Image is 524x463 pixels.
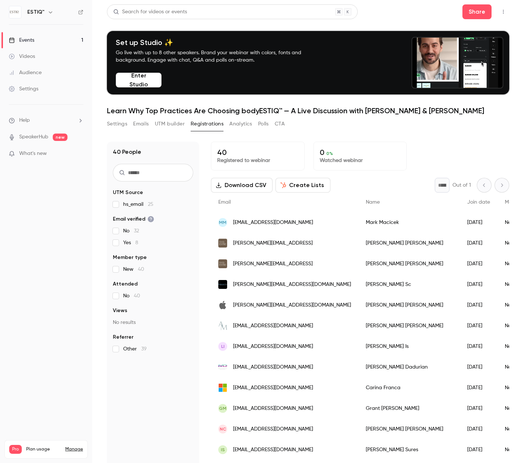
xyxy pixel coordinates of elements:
span: No [123,292,140,300]
div: Mark Macicek [358,212,460,233]
span: Email verified [113,215,154,223]
div: Settings [9,85,38,93]
button: Download CSV [211,178,273,193]
span: [EMAIL_ADDRESS][DOMAIN_NAME] [233,446,313,454]
span: 32 [134,228,139,234]
span: NC [220,426,226,432]
h4: Set up Studio ✨ [116,38,319,47]
span: Plan usage [26,446,61,452]
img: mac.com [218,301,227,310]
span: [EMAIL_ADDRESS][DOMAIN_NAME] [233,343,313,350]
img: ESTIQ™ [9,6,21,18]
div: [PERSON_NAME] Sures [358,439,460,460]
div: Events [9,37,34,44]
span: Member type [113,254,147,261]
span: Attended [113,280,138,288]
span: 40 [138,267,144,272]
span: hs_email [123,201,153,208]
div: [PERSON_NAME] [PERSON_NAME] [358,419,460,439]
span: LI [221,343,225,350]
img: live.com [218,383,227,392]
div: [PERSON_NAME] [PERSON_NAME] [358,233,460,253]
span: Help [19,117,30,124]
button: Share [462,4,492,19]
img: amskinhealth.com [218,321,227,330]
div: [DATE] [460,295,497,315]
a: SpeakerHub [19,133,48,141]
div: [DATE] [460,274,497,295]
span: Pro [9,445,22,454]
span: Other [123,345,147,353]
span: 0 % [326,151,333,156]
li: help-dropdown-opener [9,117,83,124]
p: Registered to webinar [217,157,298,164]
span: 8 [135,240,138,245]
img: estiq.ai [218,259,227,268]
div: [DATE] [460,377,497,398]
button: Settings [107,118,127,130]
button: Polls [258,118,269,130]
div: [PERSON_NAME] [PERSON_NAME] [358,295,460,315]
span: GM [219,405,226,412]
p: 0 [320,148,401,157]
button: Registrations [191,118,223,130]
button: Analytics [229,118,252,130]
h1: 40 People [113,148,141,156]
div: [PERSON_NAME] [PERSON_NAME] [358,253,460,274]
span: Email [218,200,231,205]
span: [EMAIL_ADDRESS][DOMAIN_NAME] [233,405,313,412]
p: Out of 1 [452,182,471,189]
span: UTM Source [113,189,143,196]
h1: Learn Why Top Practices Are Choosing bodyESTIQ™ — A Live Discussion with [PERSON_NAME] & [PERSON_... [107,106,509,115]
div: [DATE] [460,315,497,336]
span: [EMAIL_ADDRESS][DOMAIN_NAME] [233,219,313,227]
div: Grant [PERSON_NAME] [358,398,460,419]
section: facet-groups [113,189,193,353]
div: Audience [9,69,42,76]
span: 25 [148,202,153,207]
span: No [123,227,139,235]
span: 40 [134,293,140,298]
div: [PERSON_NAME] [PERSON_NAME] [358,315,460,336]
span: [PERSON_NAME][EMAIL_ADDRESS] [233,239,313,247]
button: Emails [133,118,149,130]
div: [PERSON_NAME] Is [358,336,460,357]
span: Name [366,200,380,205]
span: Join date [467,200,490,205]
span: 39 [141,346,147,352]
p: Watched webinar [320,157,401,164]
img: ballancerpro.com [218,280,227,289]
div: Carina Franca [358,377,460,398]
div: [DATE] [460,336,497,357]
h6: ESTIQ™ [27,8,45,16]
div: [DATE] [460,233,497,253]
p: 40 [217,148,298,157]
span: [PERSON_NAME][EMAIL_ADDRESS][DOMAIN_NAME] [233,301,351,309]
span: MM [219,219,226,226]
div: [DATE] [460,253,497,274]
div: [DATE] [460,419,497,439]
div: [PERSON_NAME] Sc [358,274,460,295]
p: Go live with up to 8 other speakers. Brand your webinar with colors, fonts and background. Engage... [116,49,319,64]
div: Search for videos or events [113,8,187,16]
img: estiq.ai [218,239,227,248]
span: What's new [19,150,47,158]
span: [EMAIL_ADDRESS][DOMAIN_NAME] [233,363,313,371]
span: Views [113,307,127,314]
div: Videos [9,53,35,60]
img: mdbeautylabs.com [218,363,227,372]
div: [DATE] [460,439,497,460]
span: Referrer [113,334,133,341]
div: [PERSON_NAME] Dadurian [358,357,460,377]
button: Create Lists [275,178,330,193]
span: Yes [123,239,138,246]
button: CTA [275,118,285,130]
div: [DATE] [460,212,497,233]
a: Manage [65,446,83,452]
div: [DATE] [460,398,497,419]
span: new [53,134,67,141]
div: [DATE] [460,357,497,377]
span: [EMAIL_ADDRESS][DOMAIN_NAME] [233,384,313,392]
button: UTM builder [155,118,185,130]
span: New [123,266,144,273]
